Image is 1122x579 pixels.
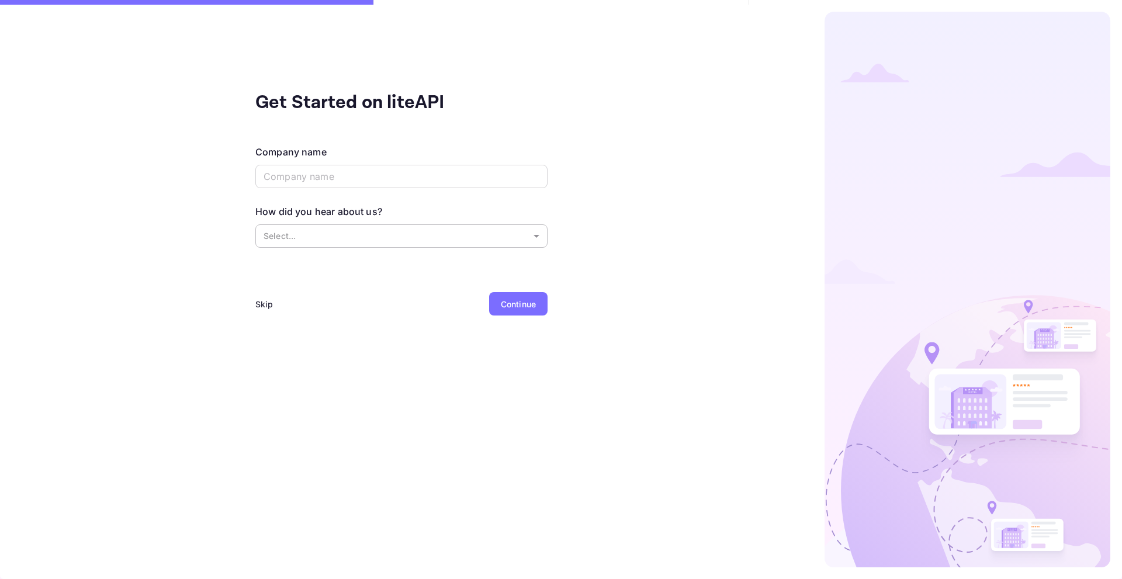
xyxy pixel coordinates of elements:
[825,12,1110,567] img: logo
[255,165,548,188] input: Company name
[255,298,273,310] div: Skip
[255,224,548,248] div: Without label
[264,230,529,242] p: Select...
[255,145,327,159] div: Company name
[255,204,382,219] div: How did you hear about us?
[255,89,489,117] div: Get Started on liteAPI
[501,298,536,310] div: Continue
